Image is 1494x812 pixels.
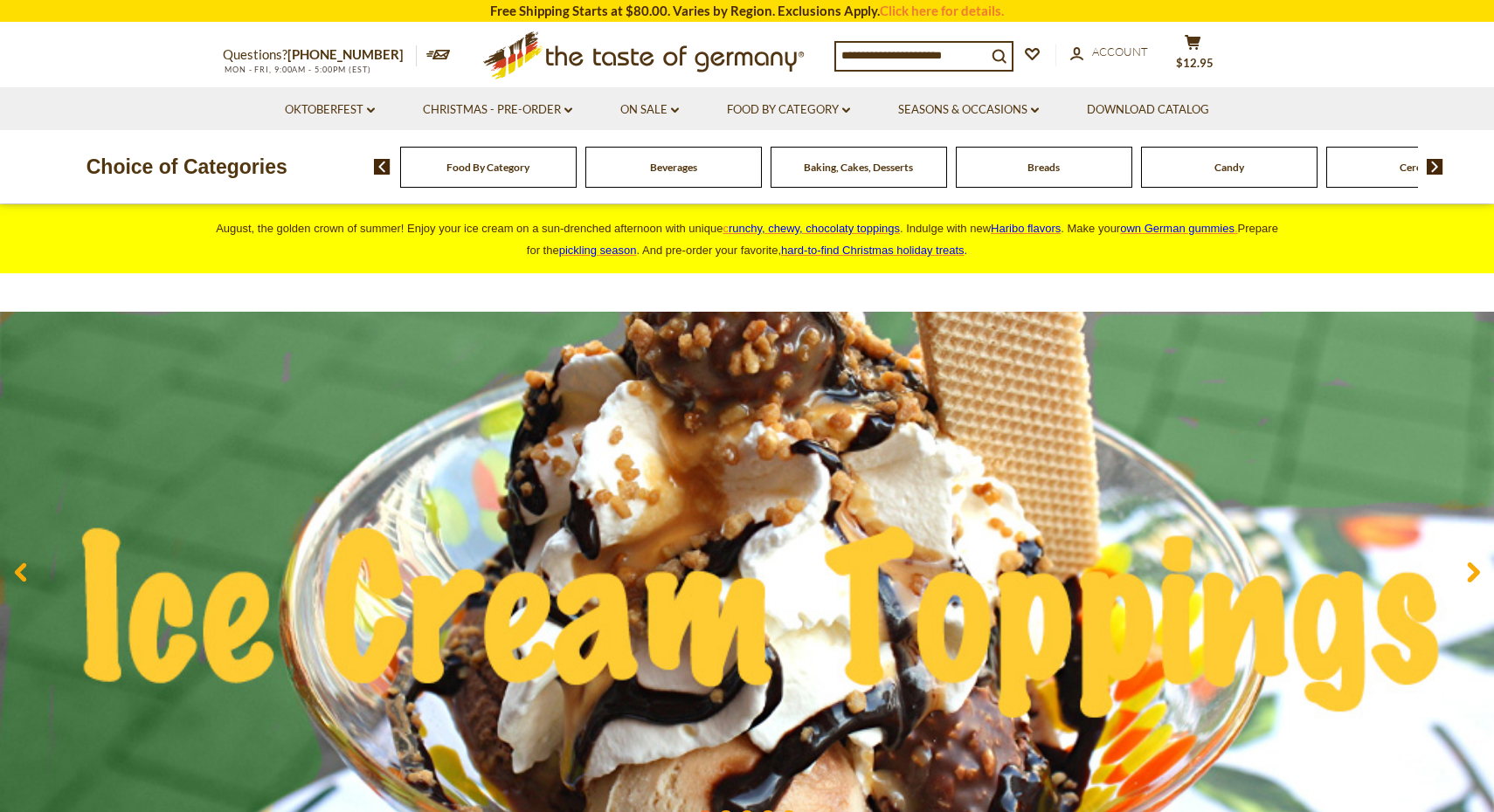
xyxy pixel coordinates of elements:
[1166,34,1219,78] button: $12.95
[723,222,900,235] a: crunchy, chewy, chocolaty toppings
[1120,222,1237,235] a: own German gummies.
[1214,161,1244,174] a: Candy
[446,161,529,174] a: Food By Category
[781,244,965,257] a: hard-to-find Christmas holiday treats
[287,46,404,62] a: [PHONE_NUMBER]
[1120,222,1235,235] span: own German gummies
[781,244,967,257] span: .
[374,159,391,175] img: previous arrow
[620,100,679,120] a: On Sale
[729,222,900,235] span: runchy, chewy, chocolaty toppings
[216,222,1278,257] span: August, the golden crown of summer! Enjoy your ice cream on a sun-drenched afternoon with unique ...
[423,100,572,120] a: Christmas - PRE-ORDER
[650,161,697,174] a: Beverages
[1070,43,1148,62] a: Account
[1092,45,1148,58] span: Account
[1176,56,1214,70] span: $12.95
[898,100,1039,120] a: Seasons & Occasions
[1087,100,1209,120] a: Download Catalog
[727,100,850,120] a: Food By Category
[223,44,417,66] p: Questions?
[1427,159,1443,175] img: next arrow
[991,222,1061,235] a: Haribo flavors
[880,3,1004,18] a: Click here for details.
[804,161,913,174] a: Baking, Cakes, Desserts
[223,65,371,74] span: MON - FRI, 9:00AM - 5:00PM (EST)
[559,244,637,257] a: pickling season
[285,100,375,120] a: Oktoberfest
[1027,161,1060,174] a: Breads
[1400,161,1429,174] a: Cereal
